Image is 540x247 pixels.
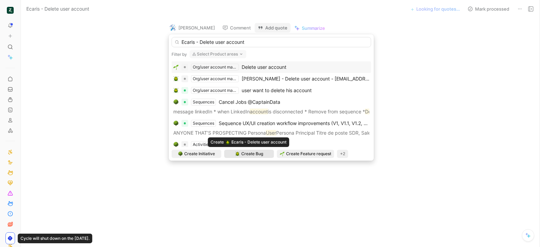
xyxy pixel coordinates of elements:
[173,99,179,105] img: 🌳
[193,120,214,127] div: Sequences
[173,121,179,126] img: 🌳
[242,87,312,93] span: user want to delete his account
[235,151,240,156] img: 🪲
[241,150,263,157] span: Create Bug
[365,109,379,114] mark: Delete
[173,142,179,147] img: 🌳
[193,64,237,71] div: Org/user account management
[280,151,285,156] img: 🌱
[286,150,331,157] span: Create Feature request
[18,234,92,243] div: Cycle will shut down on the [DATE].
[173,64,179,70] img: 🌱
[190,50,246,58] button: Select Product areas
[173,88,179,93] img: 🪲
[242,64,286,70] span: Delete user account
[193,87,237,94] div: Org/user account management
[173,108,369,116] p: message linkedIn * when LinkedIn is disconnected * Remove from sequence * * Pause * Sequence is r...
[178,151,183,156] img: 🌳
[184,150,215,157] span: Create Initiative
[337,150,348,158] div: +2
[219,120,375,126] span: Sequence UX/UI creation workflow improvements (V1, V1.1, V1.2, V1.3)
[242,76,415,82] span: [PERSON_NAME] - Delete user account - [EMAIL_ADDRESS][DOMAIN_NAME]
[193,141,211,148] div: Activities
[173,76,179,82] img: 🪲
[193,75,237,82] div: Org/user account management
[172,37,371,47] input: Search initiative, bug, feature request, kudo or problem
[193,99,214,106] div: Sequences
[215,141,270,147] span: Sequence algorithm V1.1
[250,109,268,114] mark: account
[219,99,280,105] span: Cancel Jobs @CaptainData
[266,130,276,136] mark: User
[172,52,187,57] div: Filter by
[173,129,369,137] p: ANYONE THAT’S PROSPECTING Persona Persona Principal Titre de poste SDR, Sales, Executive, Commerc...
